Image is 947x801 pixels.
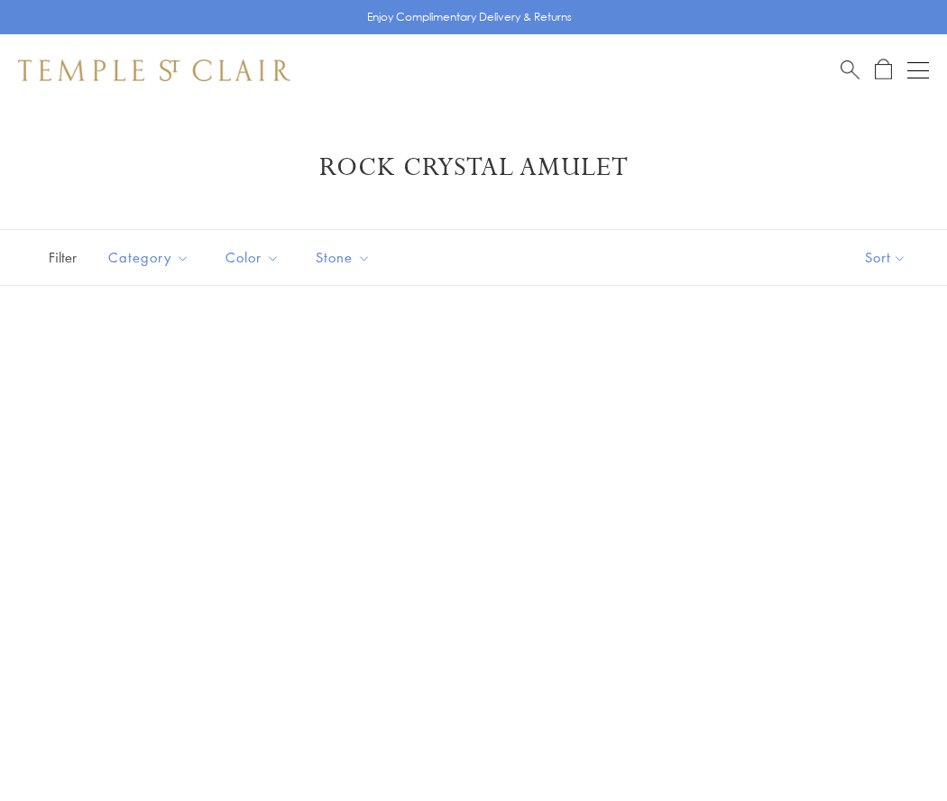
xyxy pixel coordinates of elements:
[367,8,572,26] p: Enjoy Complimentary Delivery & Returns
[841,59,860,81] a: Search
[95,237,203,278] button: Category
[302,237,384,278] button: Stone
[875,59,892,81] a: Open Shopping Bag
[216,246,293,269] span: Color
[824,230,947,285] button: Show sort by
[99,246,203,269] span: Category
[907,60,929,81] button: Open navigation
[18,60,290,81] img: Temple St. Clair
[45,152,902,184] h1: Rock Crystal Amulet
[212,237,293,278] button: Color
[307,246,384,269] span: Stone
